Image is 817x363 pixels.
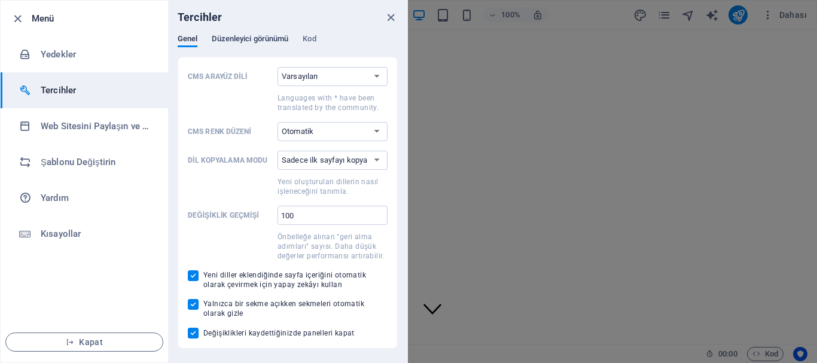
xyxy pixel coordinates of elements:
[178,34,398,57] div: Tercihler
[212,32,288,48] span: Düzenleyici görünümü
[41,155,151,169] h6: Şablonu Değiştirin
[41,83,151,97] h6: Tercihler
[278,232,388,261] p: Önbelleğe alınan "geri alma adımları" sayısı. Daha düşük değerler performansı artırabilir.
[278,206,388,225] input: Değişiklik geçmişiÖnbelleğe alınan "geri alma adımları" sayısı. Daha düşük değerler performansı a...
[41,119,151,133] h6: Web Sitesini Paylaşın ve [GEOGRAPHIC_DATA]
[178,10,222,25] h6: Tercihler
[188,72,273,81] p: CMS Arayüz Dili
[278,93,388,112] p: Languages with * have been translated by the community.
[32,11,158,26] h6: Menü
[383,10,398,25] button: close
[41,227,151,241] h6: Kısayollar
[41,47,151,62] h6: Yedekler
[278,177,388,196] p: Yeni oluşturulan dillerin nasıl işleneceğini tanımla.
[303,32,316,48] span: Kod
[188,155,273,165] p: Dil Kopyalama Modu
[188,127,273,136] p: CMS Renk Düzeni
[41,191,151,205] h6: Yardım
[1,180,168,216] a: Yardım
[278,67,388,86] select: CMS Arayüz DiliLanguages with * have been translated by the community.
[203,299,388,318] span: Yalnızca bir sekme açıkken sekmeleri otomatik olarak gizle
[203,270,388,289] span: Yeni diller eklendiğinde sayfa içeriğini otomatik olarak çevirmek için yapay zekâyı kullan
[178,32,197,48] span: Genel
[16,337,153,347] span: Kapat
[188,211,273,220] p: Değişiklik geçmişi
[278,151,388,170] select: Dil Kopyalama ModuYeni oluşturulan dillerin nasıl işleneceğini tanımla.
[5,333,163,352] button: Kapat
[203,328,355,338] span: Değişiklikleri kaydettiğinizde panelleri kapat
[278,122,388,141] select: CMS Renk Düzeni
